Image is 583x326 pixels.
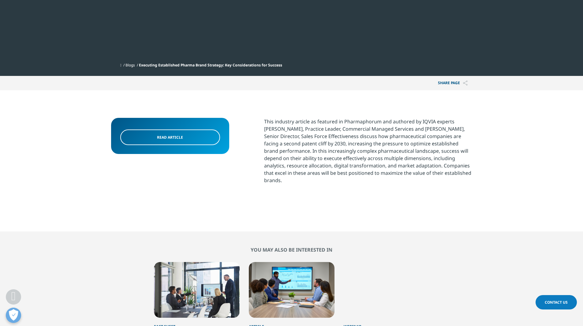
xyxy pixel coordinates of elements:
[111,247,472,253] h2: You may also be interested in
[125,62,135,68] a: Blogs
[433,76,472,90] button: Share PAGEShare PAGE
[6,308,21,323] button: Open Preferences
[157,135,183,140] span: Read article
[139,62,282,68] span: Executing Established Pharma Brand Strategy: Key Considerations for Success​
[536,295,577,309] a: Contact Us
[264,118,472,189] p: This industry article as featured in Pharmaphorum and authored by IQVIA experts [PERSON_NAME], Pr...
[545,300,568,305] span: Contact Us
[120,129,220,145] a: Read article
[463,81,468,86] img: Share PAGE
[433,76,472,90] p: Share PAGE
